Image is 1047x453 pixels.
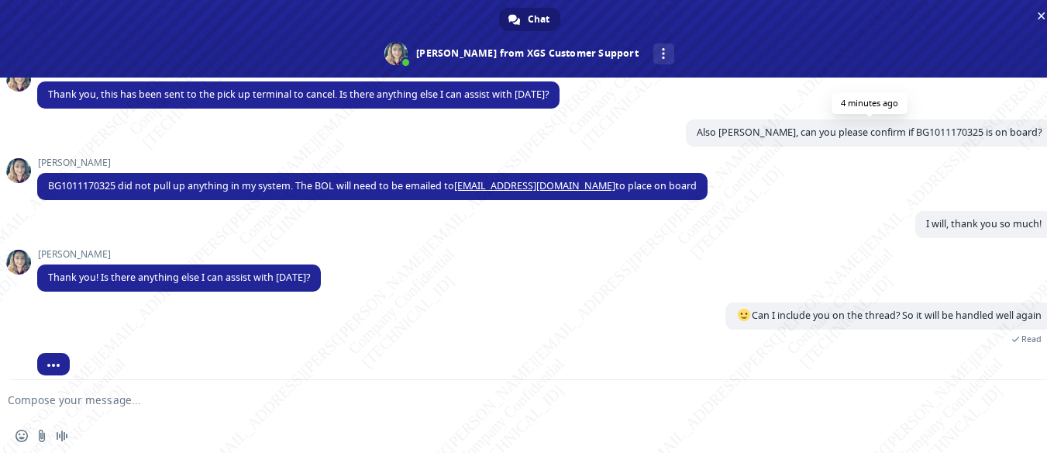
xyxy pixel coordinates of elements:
span: [PERSON_NAME] [37,157,708,168]
span: Thank you, this has been sent to the pick up terminal to cancel. Is there anything else I can ass... [48,88,549,101]
span: BG1011170325 did not pull up anything in my system. The BOL will need to be emailed to to place o... [48,179,697,192]
span: Thank you! Is there anything else I can assist with [DATE]? [48,271,310,284]
span: Chat [528,8,549,31]
span: Can I include you on the thread? So it will be handled well again [736,309,1042,322]
span: Send a file [36,430,48,442]
span: I will, thank you so much! [926,217,1042,230]
span: Read [1021,334,1042,344]
span: Audio message [56,430,68,442]
div: Chat [499,8,560,31]
span: [PERSON_NAME] [37,249,321,260]
span: Insert an emoji [15,430,28,442]
div: More channels [653,43,674,64]
span: Also [PERSON_NAME], can you please confirm if BG1011170325 is on board? [697,126,1042,139]
textarea: Compose your message... [8,393,1001,407]
a: [EMAIL_ADDRESS][DOMAIN_NAME] [454,179,615,192]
